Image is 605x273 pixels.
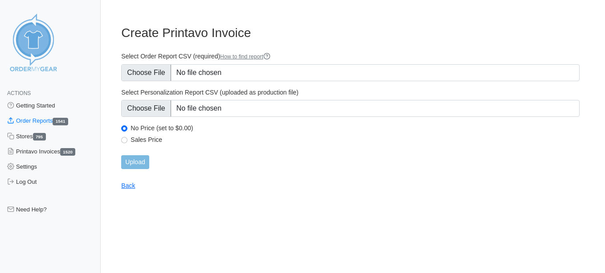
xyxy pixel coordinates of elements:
[121,155,149,169] input: Upload
[121,182,135,189] a: Back
[131,136,580,144] label: Sales Price
[33,133,46,141] span: 795
[7,90,31,96] span: Actions
[60,148,75,156] span: 1520
[131,124,580,132] label: No Price (set to $0.00)
[220,54,270,60] a: How to find report
[121,52,580,61] label: Select Order Report CSV (required)
[121,88,580,96] label: Select Personalization Report CSV (uploaded as production file)
[53,118,68,125] span: 1541
[121,25,580,41] h3: Create Printavo Invoice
